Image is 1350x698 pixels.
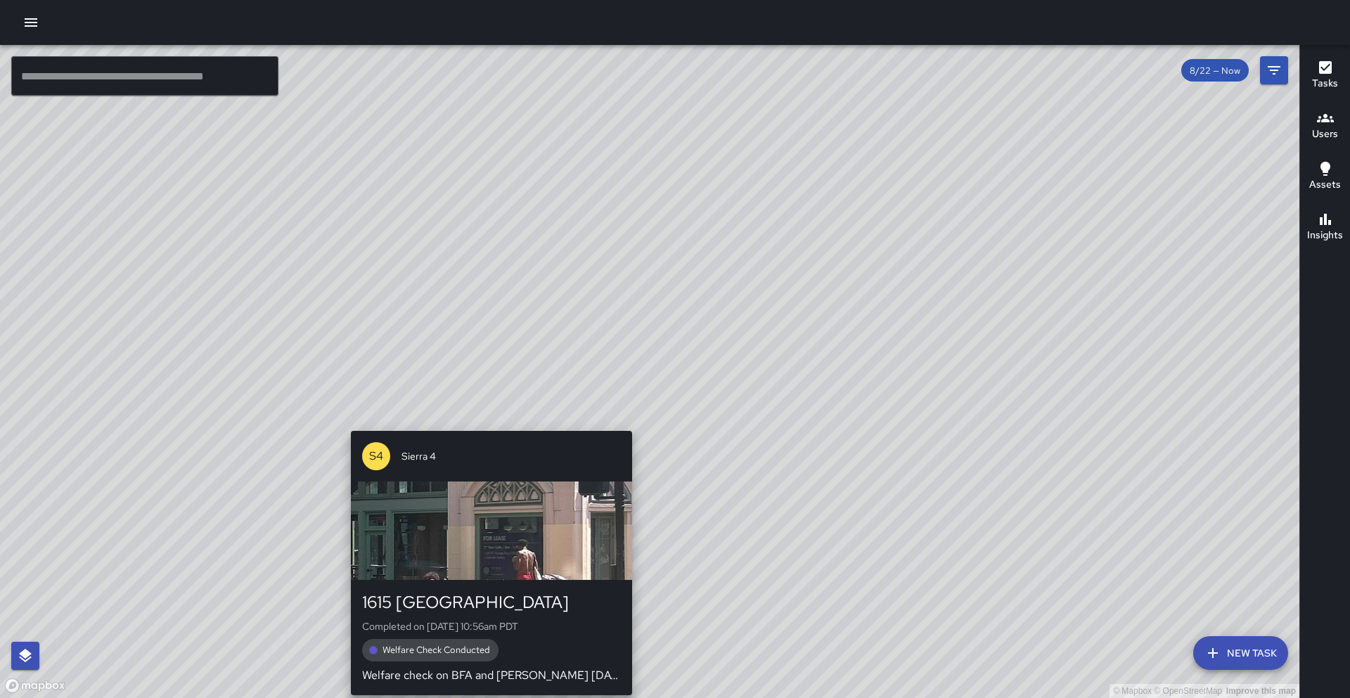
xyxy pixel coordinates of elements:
[351,431,632,695] button: S4Sierra 41615 [GEOGRAPHIC_DATA]Completed on [DATE] 10:56am PDTWelfare Check ConductedWelfare che...
[1181,65,1249,77] span: 8/22 — Now
[362,591,621,614] div: 1615 [GEOGRAPHIC_DATA]
[374,644,499,656] span: Welfare Check Conducted
[1300,51,1350,101] button: Tasks
[1300,101,1350,152] button: Users
[362,667,621,684] p: Welfare check on BFA and [PERSON_NAME] [DATE] at [PERSON_NAME][GEOGRAPHIC_DATA] individual BFA ga...
[369,448,383,465] p: S4
[362,619,621,633] p: Completed on [DATE] 10:56am PDT
[1300,152,1350,202] button: Assets
[1300,202,1350,253] button: Insights
[1193,636,1288,670] button: New Task
[401,449,621,463] span: Sierra 4
[1312,76,1338,91] h6: Tasks
[1260,56,1288,84] button: Filters
[1309,177,1341,193] h6: Assets
[1307,228,1343,243] h6: Insights
[1312,127,1338,142] h6: Users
